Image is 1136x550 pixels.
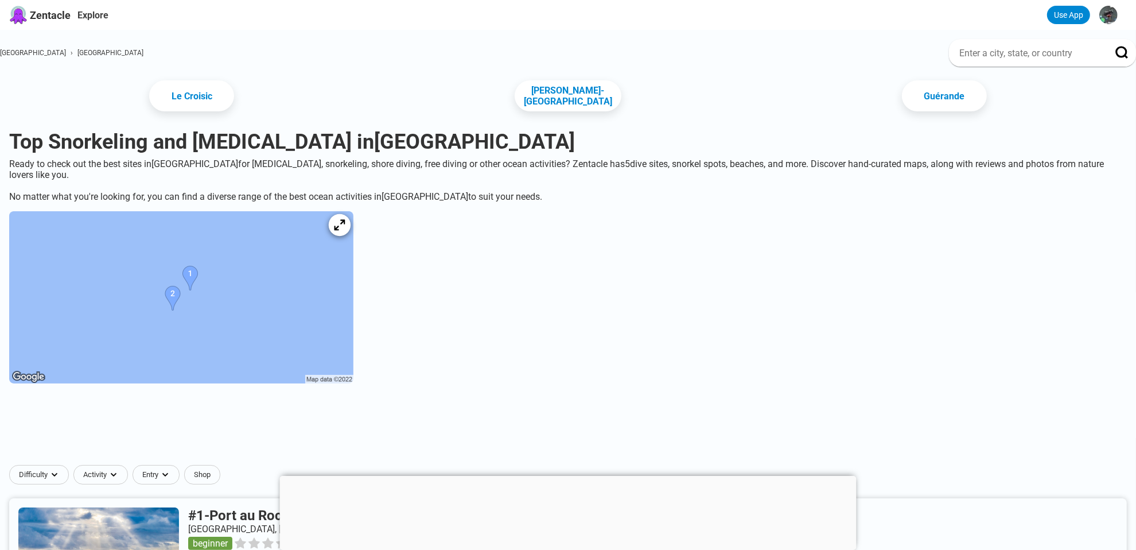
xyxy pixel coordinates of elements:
[9,6,28,24] img: Zentacle logo
[1095,1,1127,29] button: Luis Clement
[515,80,621,111] a: [PERSON_NAME]-[GEOGRAPHIC_DATA]
[184,465,220,485] a: Shop
[9,211,353,384] img: Loire-Atlantique dive site map
[161,470,170,479] img: dropdown caret
[77,10,108,21] a: Explore
[77,49,143,57] a: [GEOGRAPHIC_DATA]
[9,465,73,485] button: Difficultydropdown caret
[958,47,1099,59] input: Enter a city, state, or country
[109,470,118,479] img: dropdown caret
[9,6,71,24] a: Zentacle logoZentacle
[73,465,133,485] button: Activitydropdown caret
[902,80,987,111] a: Guérande
[1047,6,1090,24] a: Use App
[19,470,48,479] span: Difficulty
[133,465,184,485] button: Entrydropdown caret
[71,49,73,57] span: ›
[50,470,59,479] img: dropdown caret
[30,9,71,21] span: Zentacle
[9,130,1127,154] h1: Top Snorkeling and [MEDICAL_DATA] in [GEOGRAPHIC_DATA]
[142,470,158,479] span: Entry
[1099,6,1118,24] img: Luis Clement
[149,80,234,111] a: Le Croisic
[83,470,107,479] span: Activity
[280,476,857,547] iframe: Advertisement
[290,404,846,456] iframe: Advertisement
